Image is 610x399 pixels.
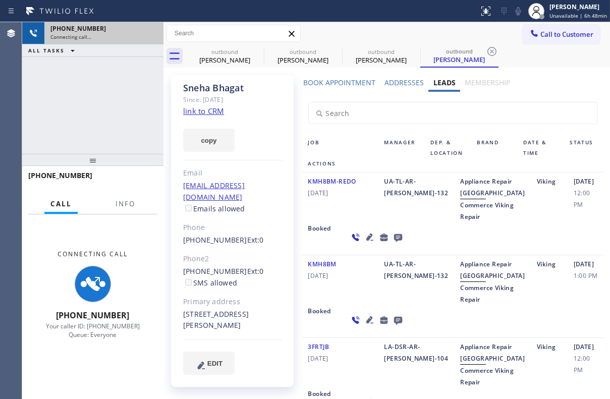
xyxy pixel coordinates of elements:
span: Commerce Viking Repair [460,283,514,304]
label: Emails allowed [183,204,245,213]
div: [DATE] [568,176,604,222]
div: Status [564,137,604,158]
div: Viking [531,176,568,222]
div: Lucy Saladrigas [187,45,263,68]
span: Unavailable | 6h 48min [549,12,607,19]
span: KMH8BM [308,260,337,268]
a: [EMAIL_ADDRESS][DOMAIN_NAME] [183,181,245,202]
a: [PHONE_NUMBER] [183,266,247,276]
button: Info [109,194,141,214]
span: Ext: 0 [247,266,264,276]
input: Search [167,25,300,41]
div: Sneha Bhagat [183,82,282,94]
span: KMH8BM-REDO [308,177,356,186]
span: [PHONE_NUMBER] [50,24,106,33]
a: link to CRM [183,106,224,116]
span: Connecting call… [50,33,91,40]
div: Brand [471,137,517,158]
div: [DATE] [568,258,604,305]
div: Actions [302,158,370,169]
div: Phone [183,222,282,234]
div: outbound [265,48,341,55]
button: ALL TASKS [22,44,85,56]
div: Since: [DATE] [183,94,282,105]
span: Info [116,199,135,208]
span: 12:00 PM [574,353,598,376]
input: Search [309,102,598,124]
div: UA-TL-AR-[PERSON_NAME]-132 [378,258,455,305]
div: Manager [378,137,425,158]
div: Phone2 [183,253,282,265]
a: [PHONE_NUMBER] [183,235,247,245]
div: Sneha Bhagat [421,45,497,67]
div: Viking [531,258,568,305]
span: Appliance Repair [GEOGRAPHIC_DATA] [460,260,525,280]
div: [DATE] [568,341,604,388]
span: [PHONE_NUMBER] [57,310,130,321]
div: Email [183,167,282,179]
span: EDIT [207,360,223,367]
label: Membership [465,78,510,87]
div: [PERSON_NAME] [549,3,607,11]
div: outbound [187,48,263,55]
button: Mute [511,4,525,18]
div: Booked [302,222,343,252]
span: Ext: 0 [247,235,264,245]
div: outbound [343,48,419,55]
div: [STREET_ADDRESS][PERSON_NAME] [183,309,282,332]
span: [DATE] [308,353,372,364]
span: Call to Customer [540,30,593,39]
span: Commerce Viking Repair [460,366,514,386]
div: Sneha Bhagat [343,45,419,68]
span: Call [50,199,72,208]
label: Addresses [384,78,424,87]
span: Connecting Call [58,250,128,258]
span: [DATE] [308,270,372,281]
div: outbound [421,47,497,55]
label: Book Appointment [303,78,375,87]
div: [PERSON_NAME] [343,55,419,65]
span: 12:00 PM [574,187,598,210]
div: Gail Vaccaro [265,45,341,68]
button: copy [183,129,235,152]
span: [DATE] [308,187,372,199]
button: Call to Customer [523,25,600,44]
button: EDIT [183,352,235,375]
div: UA-TL-AR-[PERSON_NAME]-132 [378,176,455,222]
span: Appliance Repair [GEOGRAPHIC_DATA] [460,343,525,363]
div: Primary address [183,296,282,308]
span: 3FRTJB [308,343,329,351]
label: Leads [433,78,456,87]
button: Call [44,194,78,214]
span: Commerce Viking Repair [460,201,514,221]
div: [PERSON_NAME] [265,55,341,65]
span: Your caller ID: [PHONE_NUMBER] Queue: Everyone [46,322,140,339]
div: [PERSON_NAME] [421,55,497,64]
input: Emails allowed [185,205,192,211]
input: SMS allowed [185,279,192,286]
span: 1:00 PM [574,270,598,281]
span: ALL TASKS [28,47,65,54]
div: Date & Time [517,137,564,158]
div: Job [302,137,378,158]
div: Dep. & Location [424,137,471,158]
div: LA-DSR-AR-[PERSON_NAME]-104 [378,341,455,388]
span: Appliance Repair [GEOGRAPHIC_DATA] [460,177,525,197]
div: Booked [302,305,343,334]
div: Viking [531,341,567,388]
span: [PHONE_NUMBER] [28,170,92,180]
div: [PERSON_NAME] [187,55,263,65]
label: SMS allowed [183,278,237,288]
